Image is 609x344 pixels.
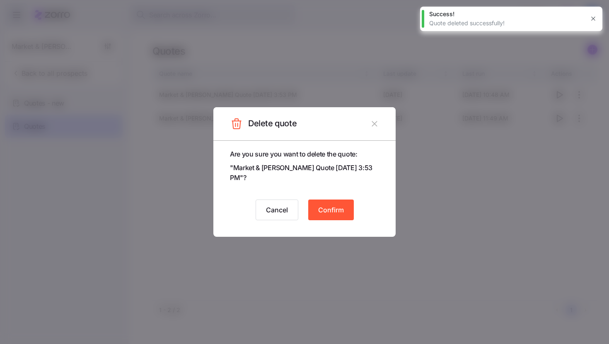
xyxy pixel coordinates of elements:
span: Delete quote [248,117,297,130]
span: Cancel [266,205,288,215]
span: Confirm [318,205,344,215]
div: Quote deleted successfully! [429,19,584,27]
button: Cancel [256,200,298,220]
span: Are you sure you want to delete the quote: " Market & [PERSON_NAME] Quote [DATE] 3:53 PM "? [230,149,379,183]
div: Success! [429,10,584,18]
button: Confirm [308,200,354,220]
